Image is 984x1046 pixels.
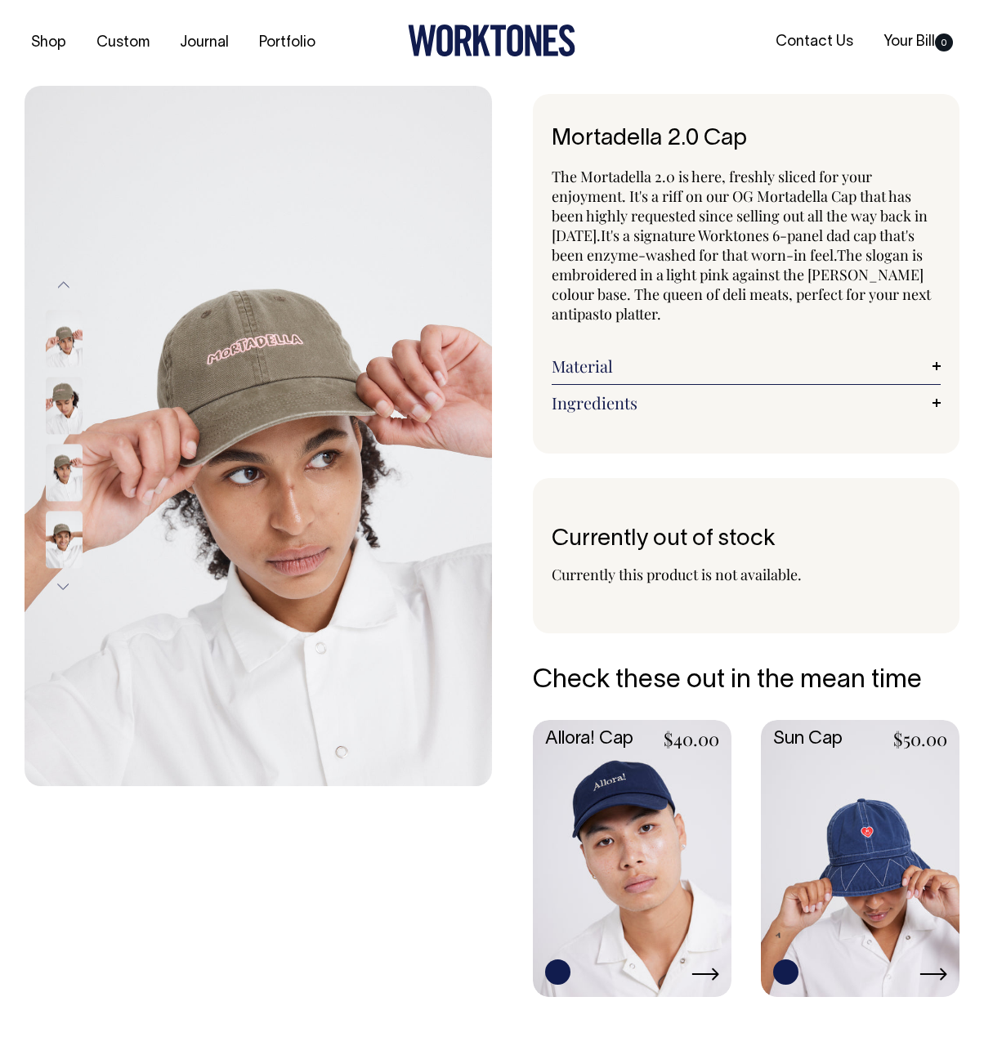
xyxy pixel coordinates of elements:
h1: Mortadella 2.0 Cap [552,127,941,152]
p: The Mortadella 2.0 is here, freshly sliced for your enjoyment. It's a riff on our OG Mortadella C... [552,167,941,324]
a: Journal [173,29,235,56]
span: 0 [935,34,953,51]
img: moss [46,445,83,502]
h6: Currently out of stock [552,527,941,552]
img: moss [46,512,83,569]
span: It's a signature Worktones 6-panel dad cap that's been enzyme-washed for that worn-in feel. The s... [552,226,924,304]
button: Previous [51,266,76,303]
a: Shop [25,29,73,56]
p: Currently this product is not available. [552,565,941,584]
img: moss [46,311,83,368]
h5: Check these out in the mean time [533,666,959,695]
a: Contact Us [769,29,860,56]
a: Material [552,356,941,376]
a: Ingredients [552,393,941,413]
button: Next [51,569,76,606]
a: Custom [90,29,156,56]
img: moss [46,378,83,435]
a: Your Bill0 [877,29,959,56]
a: Portfolio [253,29,322,56]
img: moss [25,86,492,786]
